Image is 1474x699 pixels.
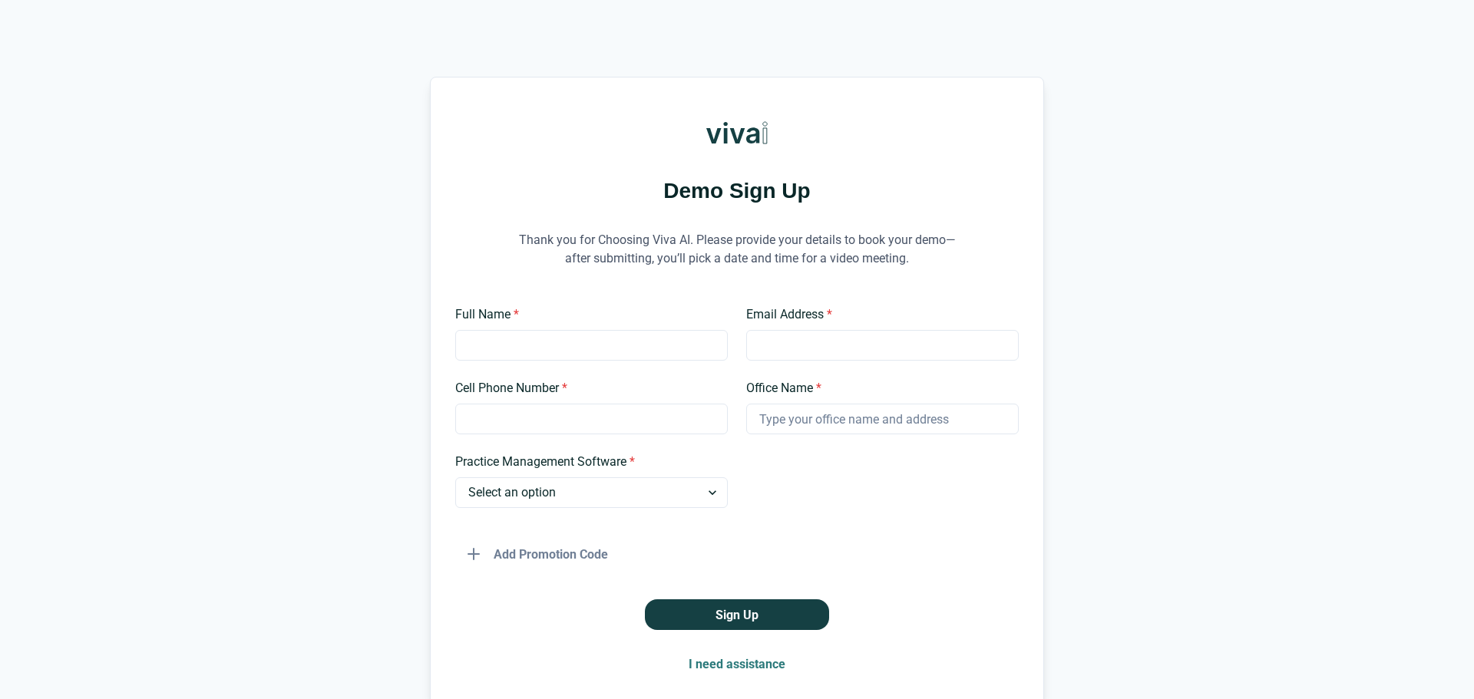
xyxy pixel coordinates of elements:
p: Thank you for Choosing Viva AI. Please provide your details to book your demo—after submitting, y... [507,212,967,287]
button: Add Promotion Code [455,539,620,569]
label: Cell Phone Number [455,379,719,397]
label: Practice Management Software [455,453,719,471]
h1: Demo Sign Up [455,176,1019,206]
input: Type your office name and address [746,404,1019,434]
label: Full Name [455,305,719,324]
label: Email Address [746,305,1010,324]
button: Sign Up [645,599,829,630]
button: I need assistance [676,648,798,679]
img: Viva AI Logo [706,102,768,163]
label: Office Name [746,379,1010,397]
